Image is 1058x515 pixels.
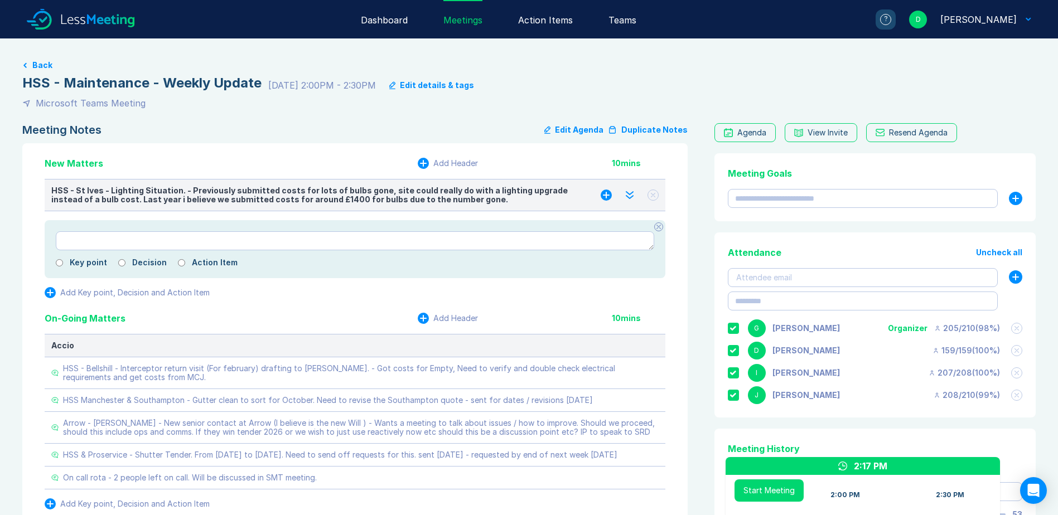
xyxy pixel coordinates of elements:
[772,346,840,355] div: David Hayter
[22,74,262,92] div: HSS - Maintenance - Weekly Update
[976,248,1022,257] button: Uncheck all
[418,158,478,169] button: Add Header
[32,61,52,70] button: Back
[45,312,125,325] div: On-Going Matters
[45,157,103,170] div: New Matters
[933,346,1000,355] div: 159 / 159 ( 100 %)
[934,391,1000,400] div: 208 / 210 ( 99 %)
[737,128,766,137] div: Agenda
[735,479,804,502] button: Start Meeting
[830,490,860,499] div: 2:00 PM
[929,368,1000,377] div: 207 / 208 ( 100 %)
[772,391,840,400] div: Jonny Welbourn
[51,186,578,204] div: HSS - St Ives - Lighting Situation. - Previously submitted costs for lots of bulbs gone, site cou...
[132,258,167,267] label: Decision
[268,79,376,92] div: [DATE] 2:00PM - 2:30PM
[22,123,102,137] div: Meeting Notes
[936,490,964,499] div: 2:30 PM
[728,442,1022,455] div: Meeting History
[728,167,1022,180] div: Meeting Goals
[772,324,840,333] div: Gemma White
[51,341,659,350] div: Accio
[63,364,659,382] div: HSS - Bellshill - Interceptor return visit (For february) drafting to [PERSON_NAME]. - Got costs ...
[1020,477,1047,504] div: Open Intercom Messenger
[748,342,766,359] div: D
[772,368,840,377] div: Iain Parnell
[612,159,665,168] div: 10 mins
[60,499,210,508] div: Add Key point, Decision and Action Item
[70,258,107,267] label: Key point
[192,258,238,267] label: Action Item
[612,314,665,323] div: 10 mins
[748,386,766,404] div: J
[748,319,766,337] div: G
[714,123,776,142] a: Agenda
[748,364,766,382] div: I
[889,128,948,137] div: Resend Agenda
[866,123,957,142] button: Resend Agenda
[940,13,1017,26] div: David Hayter
[880,14,891,25] div: ?
[808,128,848,137] div: View Invite
[785,123,857,142] button: View Invite
[854,459,887,473] div: 2:17 PM
[63,396,593,405] div: HSS Manchester & Southampton - Gutter clean to sort for October. Need to revise the Southampton q...
[728,246,781,259] div: Attendance
[36,96,146,110] div: Microsoft Teams Meeting
[544,123,603,137] button: Edit Agenda
[433,159,478,168] div: Add Header
[862,9,896,30] a: ?
[934,324,1000,333] div: 205 / 210 ( 98 %)
[608,123,688,137] button: Duplicate Notes
[63,473,317,482] div: On call rota - 2 people left on call. Will be discussed in SMT meeting.
[63,419,659,436] div: Arrow - [PERSON_NAME] - New senior contact at Arrow (I believe is the new Will ) - Wants a meetin...
[888,324,927,333] div: Organizer
[60,288,210,297] div: Add Key point, Decision and Action Item
[418,313,478,324] button: Add Header
[63,450,617,459] div: HSS & Proservice - Shutter Tender. From [DATE] to [DATE]. Need to send off requests for this. sen...
[45,287,210,298] button: Add Key point, Decision and Action Item
[400,81,474,90] div: Edit details & tags
[909,11,927,28] div: D
[45,498,210,509] button: Add Key point, Decision and Action Item
[22,61,1036,70] a: Back
[433,314,478,323] div: Add Header
[389,81,474,90] button: Edit details & tags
